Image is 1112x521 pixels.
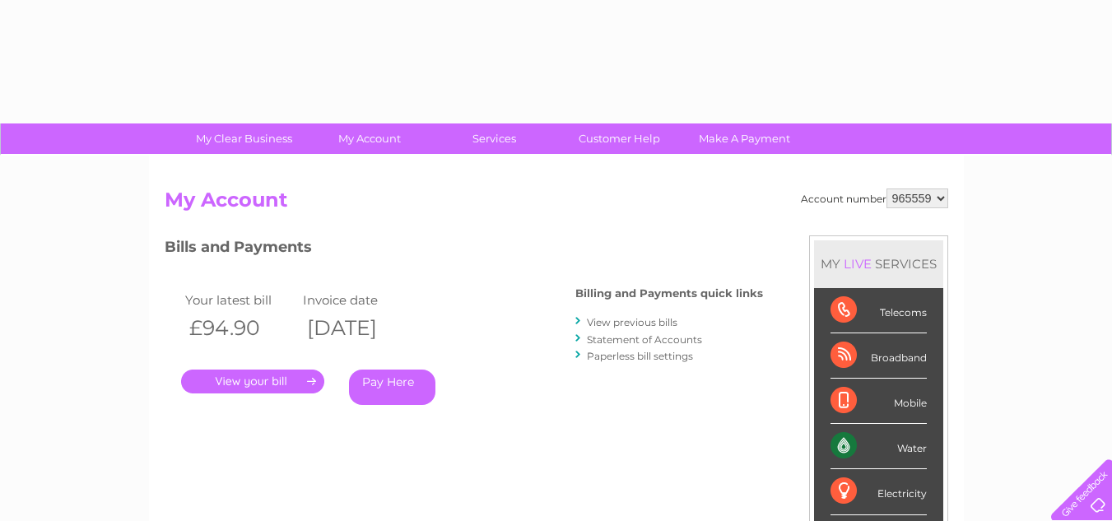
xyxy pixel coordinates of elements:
[831,333,927,379] div: Broadband
[575,287,763,300] h4: Billing and Payments quick links
[165,235,763,264] h3: Bills and Payments
[349,370,435,405] a: Pay Here
[587,333,702,346] a: Statement of Accounts
[840,256,875,272] div: LIVE
[551,123,687,154] a: Customer Help
[426,123,562,154] a: Services
[299,311,417,345] th: [DATE]
[677,123,812,154] a: Make A Payment
[181,289,300,311] td: Your latest bill
[814,240,943,287] div: MY SERVICES
[181,370,324,393] a: .
[801,188,948,208] div: Account number
[831,379,927,424] div: Mobile
[176,123,312,154] a: My Clear Business
[831,288,927,333] div: Telecoms
[831,424,927,469] div: Water
[165,188,948,220] h2: My Account
[587,350,693,362] a: Paperless bill settings
[587,316,677,328] a: View previous bills
[301,123,437,154] a: My Account
[299,289,417,311] td: Invoice date
[831,469,927,514] div: Electricity
[181,311,300,345] th: £94.90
